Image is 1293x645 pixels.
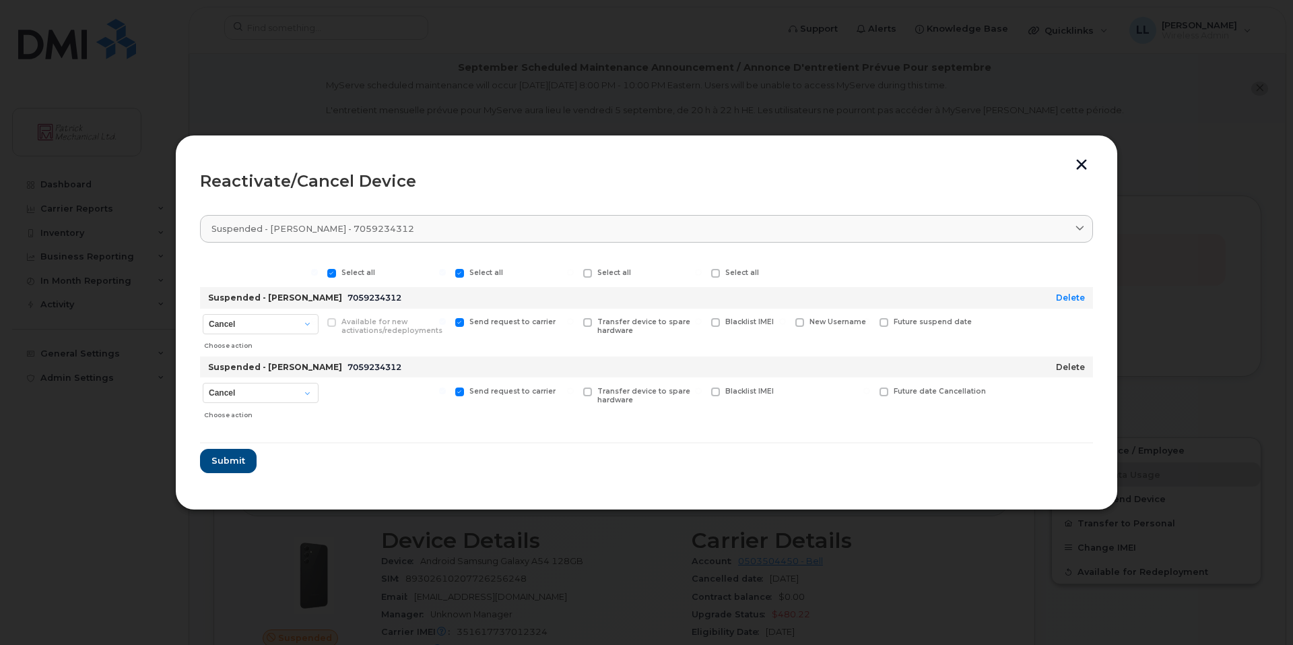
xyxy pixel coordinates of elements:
[695,318,702,325] input: Blacklist IMEI
[567,269,574,276] input: Select all
[200,173,1093,189] div: Reactivate/Cancel Device
[341,317,442,335] span: Available for new activations/redeployments
[597,268,631,277] span: Select all
[347,293,401,303] span: 7059234312
[863,388,870,394] input: Future date Cancellation
[695,269,702,276] input: Select all
[809,317,866,326] span: New Username
[439,388,446,394] input: Send request to carrier
[200,215,1093,243] a: Suspended - [PERSON_NAME] - 7059234312
[779,318,786,325] input: New Username
[469,387,556,396] span: Send request to carrier
[725,317,774,326] span: Blacklist IMEI
[597,317,690,335] span: Transfer device to spare hardware
[208,362,342,372] strong: Suspended - [PERSON_NAME]
[208,293,342,303] strong: Suspended - [PERSON_NAME]
[863,318,870,325] input: Future suspend date
[204,335,319,351] div: Choose action
[200,449,257,473] button: Submit
[211,454,245,467] span: Submit
[597,387,690,404] span: Transfer device to spare hardware
[1056,362,1085,372] a: Delete
[439,269,446,276] input: Select all
[894,317,972,326] span: Future suspend date
[204,404,319,421] div: Choose action
[469,268,503,277] span: Select all
[469,317,556,326] span: Send request to carrier
[211,222,414,235] span: Suspended - [PERSON_NAME] - 7059234312
[341,268,375,277] span: Select all
[439,318,446,325] input: Send request to carrier
[894,387,986,396] span: Future date Cancellation
[1056,293,1085,303] a: Delete
[311,318,318,325] input: Available for new activations/redeployments
[311,269,318,276] input: Select all
[347,362,401,372] span: 7059234312
[725,268,759,277] span: Select all
[567,388,574,394] input: Transfer device to spare hardware
[567,318,574,325] input: Transfer device to spare hardware
[695,388,702,394] input: Blacklist IMEI
[725,387,774,396] span: Blacklist IMEI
